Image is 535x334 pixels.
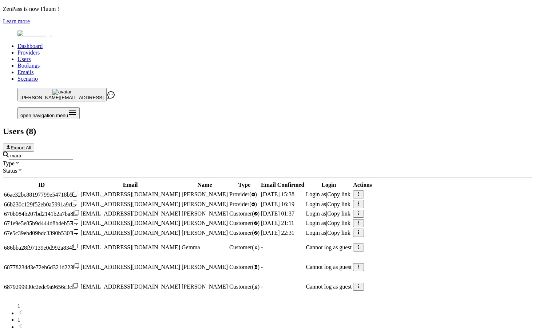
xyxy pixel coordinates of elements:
div: | [306,210,352,217]
span: validated [229,210,259,217]
span: [PERSON_NAME] [182,283,228,290]
span: 1 [17,303,20,309]
div: | [306,230,352,236]
a: Scenario [17,76,38,82]
span: - [261,264,263,270]
a: Users [17,56,31,62]
nav: pagination navigation [3,303,532,330]
span: [EMAIL_ADDRESS][DOMAIN_NAME] [80,230,180,236]
div: Click to copy [4,210,79,217]
div: Click to copy [4,191,79,198]
div: | [306,201,352,208]
p: ZenPass is now Fluum ! [3,6,532,12]
span: Copy link [327,210,350,217]
span: open navigation menu [20,113,68,118]
p: Cannot log as guest [306,244,352,251]
div: | [306,220,352,226]
span: [PERSON_NAME] [182,201,228,207]
span: [DATE] 16:19 [261,201,294,207]
div: Click to copy [4,220,79,227]
span: Customer ( ) [229,244,259,250]
span: validated [229,220,259,226]
span: Copy link [327,220,350,226]
li: previous page button [17,309,532,317]
div: Click to copy [4,283,79,290]
p: Cannot log as guest [306,264,352,270]
span: [DATE] 15:38 [261,191,294,197]
div: Click to copy [4,201,79,208]
span: - [261,244,263,250]
a: Bookings [17,63,40,69]
li: pagination item 1 active [17,317,532,323]
span: [PERSON_NAME] [182,210,228,217]
div: Click to copy [4,244,79,251]
span: Login as [306,210,326,217]
span: [EMAIL_ADDRESS][DOMAIN_NAME] [80,201,180,207]
a: Learn more [3,18,30,24]
span: Login as [306,230,326,236]
span: [EMAIL_ADDRESS][DOMAIN_NAME] [80,220,180,226]
span: [PERSON_NAME] [182,230,228,236]
span: [EMAIL_ADDRESS][DOMAIN_NAME] [80,244,180,250]
span: Copy link [327,201,350,207]
div: Click to copy [4,263,79,271]
span: [PERSON_NAME][EMAIL_ADDRESS] [20,95,104,100]
button: avatar[PERSON_NAME][EMAIL_ADDRESS] [17,88,107,101]
span: [EMAIL_ADDRESS][DOMAIN_NAME] [80,191,180,197]
a: Dashboard [17,43,43,49]
span: [PERSON_NAME] [182,264,228,270]
th: Type [229,181,260,189]
div: Type [3,160,532,167]
span: [DATE] 21:11 [261,220,294,226]
span: Copy link [327,230,350,236]
span: [EMAIL_ADDRESS][DOMAIN_NAME] [80,283,180,290]
th: Login [306,181,352,189]
span: [EMAIL_ADDRESS][DOMAIN_NAME] [80,210,180,217]
a: Providers [17,49,40,56]
span: [DATE] 01:37 [261,210,294,217]
div: | [306,191,352,198]
span: Login as [306,220,326,226]
input: Search by email [9,152,73,160]
span: [PERSON_NAME] [182,220,228,226]
span: [PERSON_NAME] [182,191,228,197]
h2: Users ( 8 ) [3,126,532,136]
th: Actions [353,181,372,189]
div: Status [3,167,532,174]
div: Click to copy [4,229,79,237]
th: Name [181,181,228,189]
span: validated [229,201,257,207]
span: Copy link [327,191,350,197]
button: Open menu [17,107,80,119]
span: [DATE] 22:31 [261,230,294,236]
span: Customer ( ) [229,264,259,270]
span: - [261,283,263,290]
img: avatar [52,89,72,95]
span: Gemma [182,244,200,250]
span: Login as [306,201,326,207]
th: ID [4,181,79,189]
li: next page button [17,323,532,330]
th: Email [80,181,181,189]
a: Emails [17,69,33,75]
span: validated [229,230,259,236]
th: Email Confirmed [261,181,305,189]
p: Cannot log as guest [306,283,352,290]
span: [EMAIL_ADDRESS][DOMAIN_NAME] [80,264,180,270]
img: Fluum Logo [17,31,52,37]
span: validated [229,191,257,197]
span: Login as [306,191,326,197]
span: Customer ( ) [229,283,259,290]
button: Export All [3,144,34,152]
